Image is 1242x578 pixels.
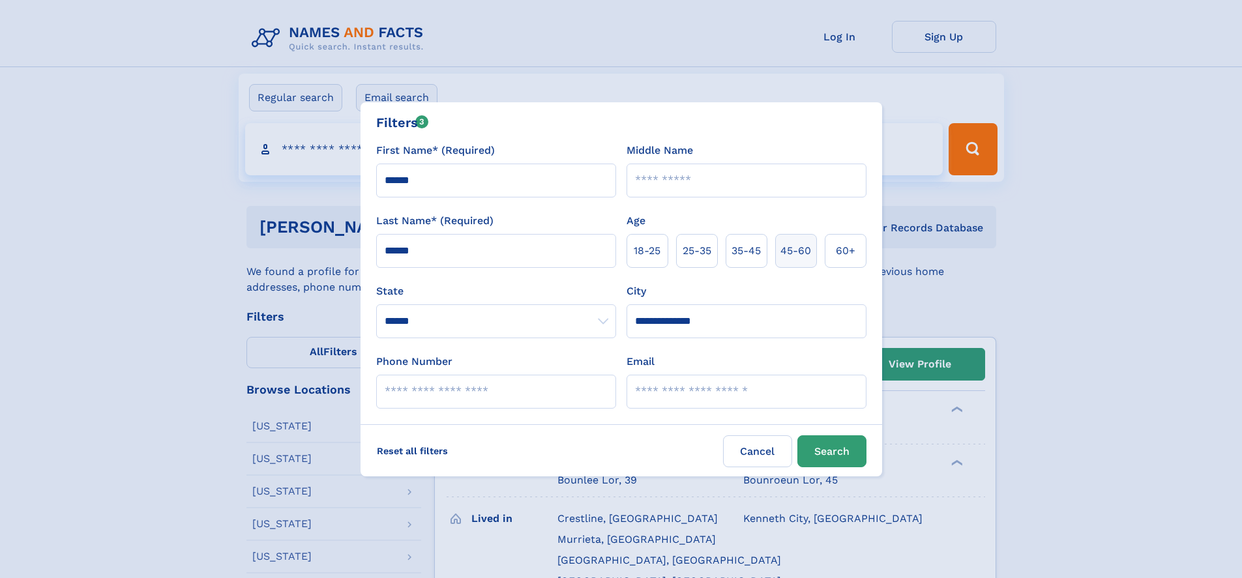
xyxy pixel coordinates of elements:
span: 18‑25 [634,243,660,259]
span: 35‑45 [732,243,761,259]
label: Last Name* (Required) [376,213,494,229]
label: City [627,283,646,299]
label: First Name* (Required) [376,143,495,158]
label: Reset all filters [368,435,456,467]
label: Age [627,213,645,229]
label: Cancel [723,435,792,467]
label: State [376,283,616,299]
label: Phone Number [376,354,452,369]
button: Search [797,435,866,467]
span: 60+ [836,243,855,259]
label: Middle Name [627,143,693,158]
label: Email [627,354,655,369]
div: Filters [376,113,429,132]
span: 25‑35 [683,243,711,259]
span: 45‑60 [780,243,811,259]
